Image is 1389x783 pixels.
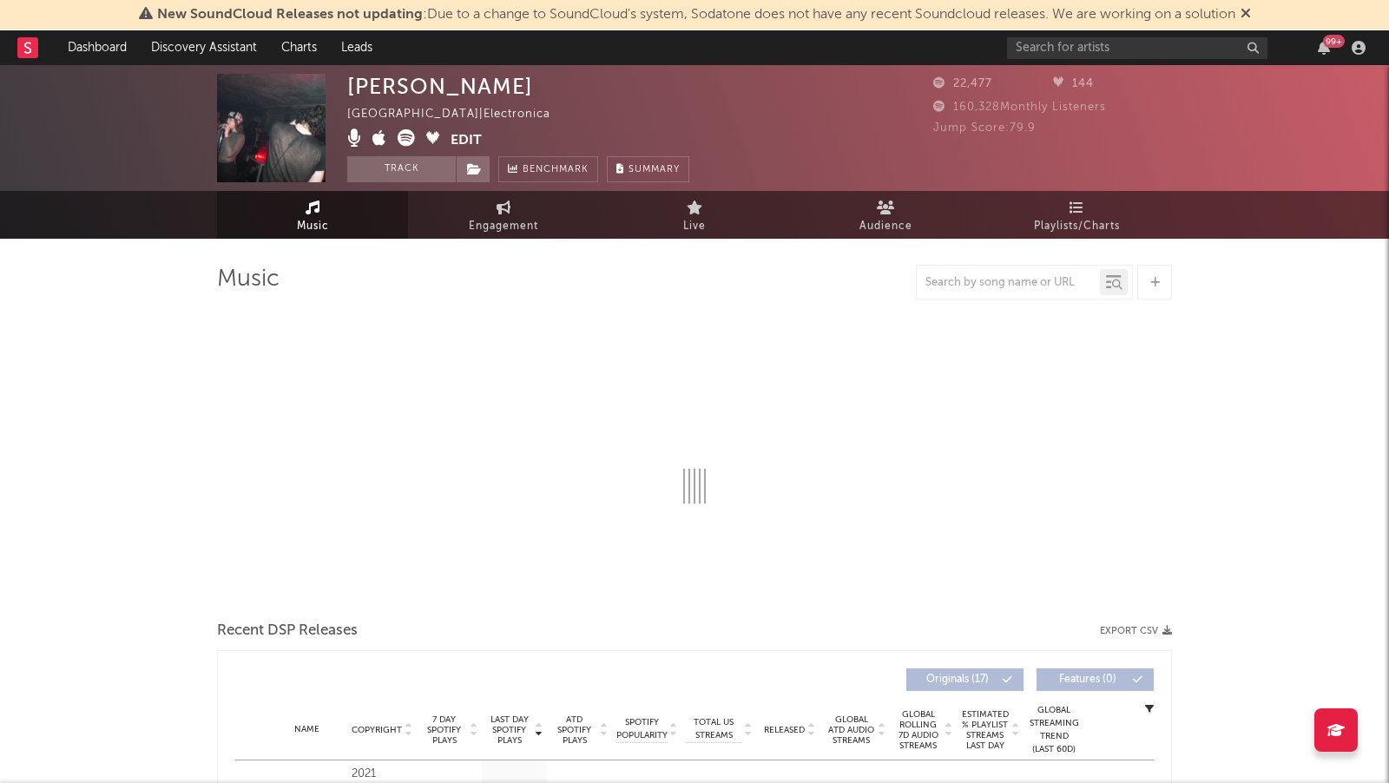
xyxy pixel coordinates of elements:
[352,725,402,735] span: Copyright
[1037,668,1154,691] button: Features(0)
[451,129,482,151] button: Edit
[498,156,598,182] a: Benchmark
[906,668,1024,691] button: Originals(17)
[1323,35,1345,48] div: 99 +
[297,216,329,237] span: Music
[961,709,1009,751] span: Estimated % Playlist Streams Last Day
[629,165,680,174] span: Summary
[523,160,589,181] span: Benchmark
[1028,704,1080,756] div: Global Streaming Trend (Last 60D)
[347,104,570,125] div: [GEOGRAPHIC_DATA] | Electronica
[1053,78,1094,89] span: 144
[217,191,408,239] a: Music
[469,216,538,237] span: Engagement
[827,714,875,746] span: Global ATD Audio Streams
[217,621,358,642] span: Recent DSP Releases
[347,156,456,182] button: Track
[56,30,139,65] a: Dashboard
[918,674,997,685] span: Originals ( 17 )
[1048,674,1128,685] span: Features ( 0 )
[764,725,805,735] span: Released
[157,8,423,22] span: New SoundCloud Releases not updating
[933,122,1036,134] span: Jump Score: 79.9
[329,30,385,65] a: Leads
[1100,626,1172,636] button: Export CSV
[607,156,689,182] button: Summary
[933,102,1106,113] span: 160,328 Monthly Listeners
[408,191,599,239] a: Engagement
[1318,41,1330,55] button: 99+
[270,723,343,736] div: Name
[347,74,533,99] div: [PERSON_NAME]
[686,716,741,742] span: Total US Streams
[894,709,942,751] span: Global Rolling 7D Audio Streams
[1241,8,1251,22] span: Dismiss
[790,191,981,239] a: Audience
[917,276,1100,290] input: Search by song name or URL
[599,191,790,239] a: Live
[551,714,597,746] span: ATD Spotify Plays
[859,216,912,237] span: Audience
[486,714,532,746] span: Last Day Spotify Plays
[933,78,992,89] span: 22,477
[1007,37,1267,59] input: Search for artists
[981,191,1172,239] a: Playlists/Charts
[1034,216,1120,237] span: Playlists/Charts
[157,8,1235,22] span: : Due to a change to SoundCloud's system, Sodatone does not have any recent Soundcloud releases. ...
[421,714,467,746] span: 7 Day Spotify Plays
[269,30,329,65] a: Charts
[683,216,706,237] span: Live
[139,30,269,65] a: Discovery Assistant
[616,716,668,742] span: Spotify Popularity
